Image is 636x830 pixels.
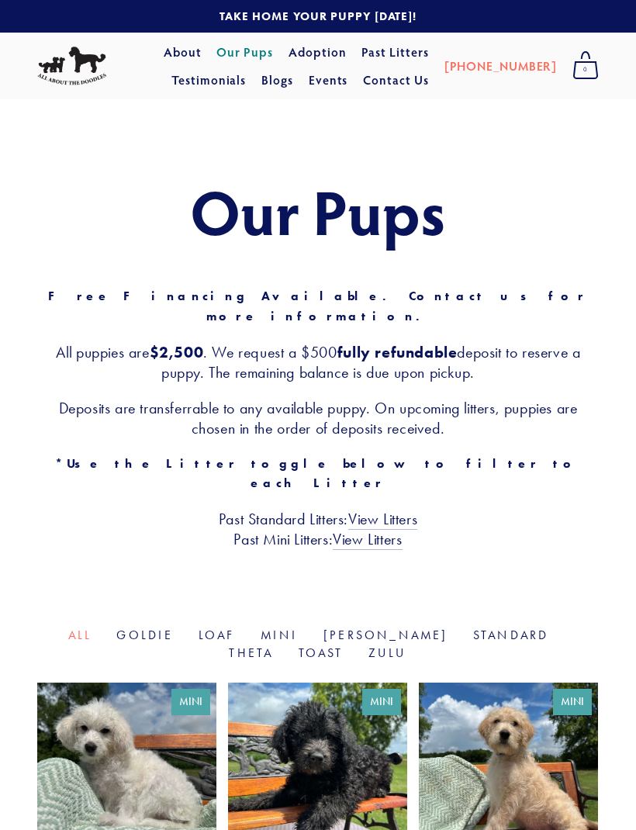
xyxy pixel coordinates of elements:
[164,38,202,66] a: About
[363,66,429,94] a: Contact Us
[333,530,402,550] a: View Litters
[309,66,348,94] a: Events
[116,628,173,642] a: Goldie
[261,628,299,642] a: Mini
[150,343,204,361] strong: $2,500
[229,645,273,660] a: Theta
[37,342,599,382] h3: All puppies are . We request a $500 deposit to reserve a puppy. The remaining balance is due upon...
[37,47,106,85] img: All About The Doodles
[37,509,599,549] h3: Past Standard Litters: Past Mini Litters:
[216,38,273,66] a: Our Pups
[289,38,347,66] a: Adoption
[55,456,593,491] strong: *Use the Litter toggle below to filter to each Litter
[261,66,293,94] a: Blogs
[68,628,92,642] a: All
[368,645,407,660] a: Zulu
[299,645,344,660] a: Toast
[48,289,600,323] strong: Free Financing Available. Contact us for more information.
[199,628,236,642] a: Loaf
[348,510,417,530] a: View Litters
[37,398,599,438] h3: Deposits are transferrable to any available puppy. On upcoming litters, puppies are chosen in the...
[473,628,549,642] a: Standard
[171,66,247,94] a: Testimonials
[337,343,458,361] strong: fully refundable
[444,52,557,80] a: [PHONE_NUMBER]
[37,177,599,245] h1: Our Pups
[565,47,607,85] a: 0 items in cart
[323,628,448,642] a: [PERSON_NAME]
[361,43,429,60] a: Past Litters
[572,60,599,80] span: 0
